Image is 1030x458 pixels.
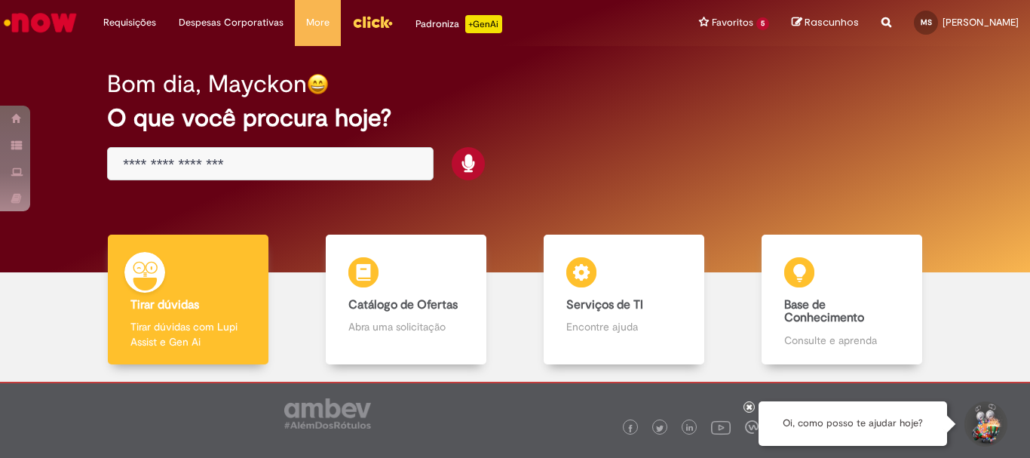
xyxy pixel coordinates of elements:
span: MS [921,17,932,27]
span: 5 [756,17,769,30]
img: logo_footer_facebook.png [627,425,634,432]
b: Base de Conhecimento [784,297,864,326]
span: [PERSON_NAME] [943,16,1019,29]
img: happy-face.png [307,73,329,95]
h2: O que você procura hoje? [107,105,923,131]
a: Tirar dúvidas Tirar dúvidas com Lupi Assist e Gen Ai [79,235,297,365]
img: logo_footer_youtube.png [711,417,731,437]
span: Favoritos [712,15,753,30]
a: Base de Conhecimento Consulte e aprenda [733,235,951,365]
h2: Bom dia, Mayckon [107,71,307,97]
p: Encontre ajuda [566,319,681,334]
b: Tirar dúvidas [130,297,199,312]
img: logo_footer_twitter.png [656,425,664,432]
img: click_logo_yellow_360x200.png [352,11,393,33]
a: Serviços de TI Encontre ajuda [515,235,733,365]
p: Abra uma solicitação [348,319,463,334]
span: Despesas Corporativas [179,15,284,30]
div: Oi, como posso te ajudar hoje? [759,401,947,446]
p: +GenAi [465,15,502,33]
b: Serviços de TI [566,297,643,312]
p: Consulte e aprenda [784,333,899,348]
span: More [306,15,330,30]
button: Iniciar Conversa de Suporte [962,401,1007,447]
img: ServiceNow [2,8,79,38]
img: logo_footer_linkedin.png [686,424,694,433]
span: Requisições [103,15,156,30]
div: Padroniza [415,15,502,33]
b: Catálogo de Ofertas [348,297,458,312]
a: Catálogo de Ofertas Abra uma solicitação [297,235,515,365]
img: logo_footer_workplace.png [745,420,759,434]
p: Tirar dúvidas com Lupi Assist e Gen Ai [130,319,245,349]
a: Rascunhos [792,16,859,30]
span: Rascunhos [805,15,859,29]
img: logo_footer_ambev_rotulo_gray.png [284,398,371,429]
